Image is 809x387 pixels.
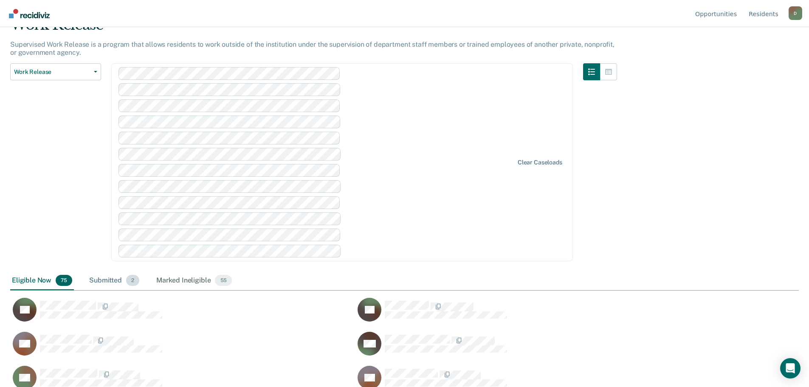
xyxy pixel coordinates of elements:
div: Clear caseloads [518,159,562,166]
div: Eligible Now75 [10,271,74,290]
span: 2 [126,275,139,286]
div: CaseloadOpportunityCell-1236717 [10,297,355,331]
div: Open Intercom Messenger [780,358,801,379]
p: Supervised Work Release is a program that allows residents to work outside of the institution und... [10,40,615,56]
div: CaseloadOpportunityCell-1398668 [355,331,700,365]
div: CaseloadOpportunityCell-1297137 [10,331,355,365]
span: 75 [56,275,72,286]
div: Work Release [10,16,617,40]
img: Recidiviz [9,9,50,18]
button: Work Release [10,63,101,80]
span: 55 [215,275,232,286]
span: Work Release [14,68,90,76]
button: Profile dropdown button [789,6,802,20]
div: Marked Ineligible55 [155,271,234,290]
div: Submitted2 [87,271,141,290]
div: D [789,6,802,20]
div: CaseloadOpportunityCell-1359880 [355,297,700,331]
